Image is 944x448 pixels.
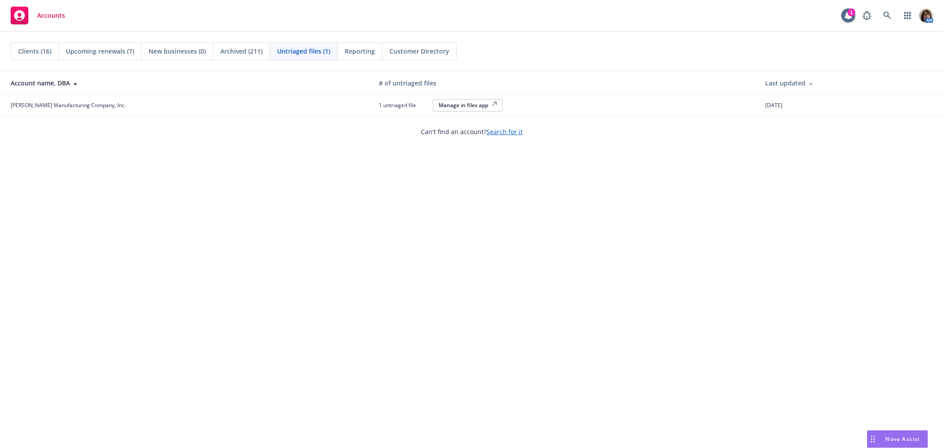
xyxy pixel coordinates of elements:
a: Accounts [7,3,69,28]
div: Account name, DBA [11,78,365,88]
a: Switch app [899,7,917,24]
button: Nova Assist [867,430,928,448]
div: Last updated [765,78,937,88]
span: [DATE] [765,101,782,109]
a: Search [878,7,896,24]
div: 1 [848,8,855,16]
span: Customer Directory [389,46,449,56]
span: Nova Assist [886,435,921,443]
a: Search for it [487,127,523,136]
span: [PERSON_NAME] Manufacturing Company, Inc. [11,101,126,109]
span: Can't find an account? [421,127,523,136]
a: Report a Bug [858,7,876,24]
span: Archived (211) [220,46,262,56]
span: Clients (16) [18,46,51,56]
span: Reporting [345,46,375,56]
div: Drag to move [867,431,878,448]
span: 1 untriaged file [379,101,428,109]
div: # of untriaged files [379,78,751,88]
span: Accounts [37,12,65,19]
span: New businesses (0) [149,46,206,56]
img: photo [919,8,933,23]
div: Manage in files app [439,101,497,109]
span: Untriaged files (1) [277,46,330,56]
span: Upcoming renewals (7) [66,46,134,56]
button: Manage in files app [433,99,503,112]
